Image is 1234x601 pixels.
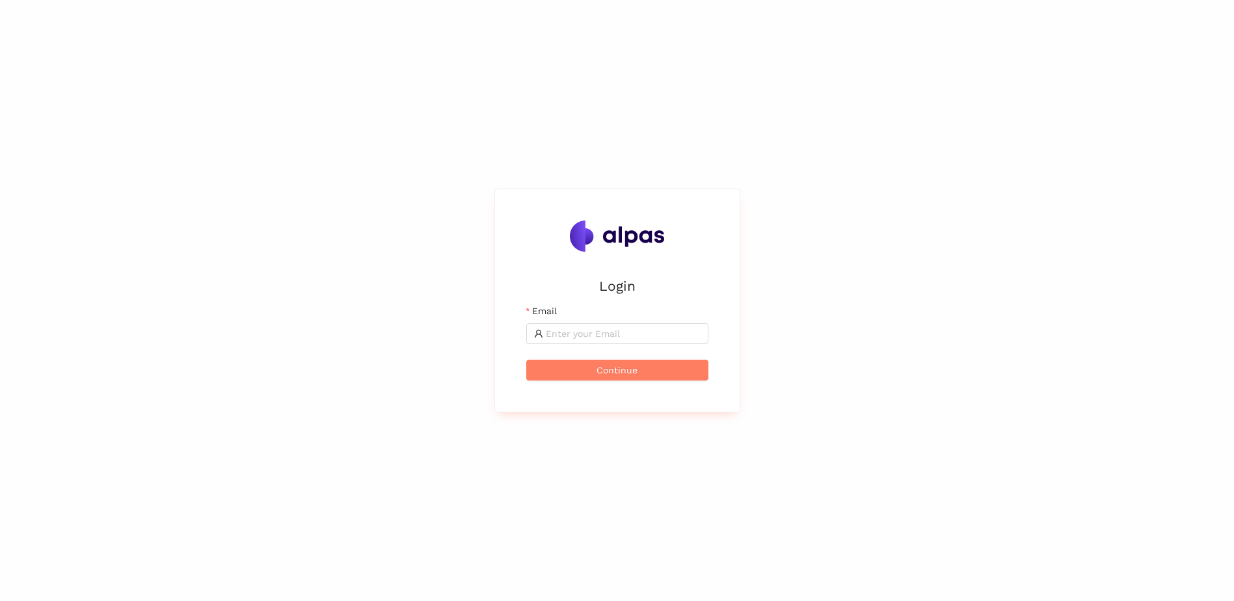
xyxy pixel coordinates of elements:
[597,363,637,377] span: Continue
[534,329,543,338] span: user
[526,304,557,318] label: Email
[546,327,701,341] input: Email
[526,275,708,297] h2: Login
[526,360,708,381] button: Continue
[570,220,665,252] img: Alpas.ai Logo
